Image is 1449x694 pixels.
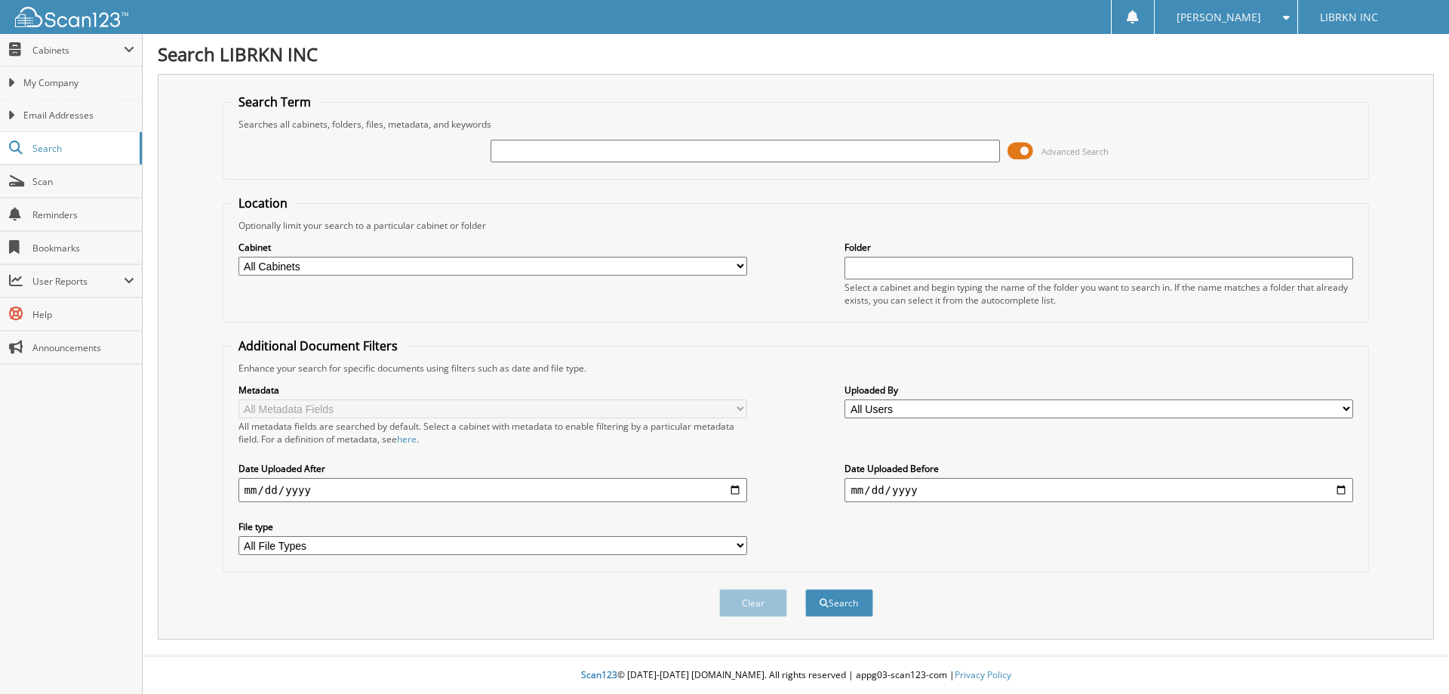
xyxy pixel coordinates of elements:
button: Clear [719,589,787,617]
a: here [397,433,417,446]
a: Privacy Policy [955,668,1011,681]
label: Date Uploaded After [238,462,747,475]
h1: Search LIBRKN INC [158,42,1434,66]
label: Cabinet [238,241,747,254]
input: start [238,478,747,502]
div: All metadata fields are searched by default. Select a cabinet with metadata to enable filtering b... [238,420,747,446]
span: My Company [23,76,134,90]
span: Email Addresses [23,109,134,122]
div: Select a cabinet and begin typing the name of the folder you want to search in. If the name match... [844,281,1353,307]
iframe: Chat Widget [1374,622,1449,694]
span: User Reports [32,275,124,288]
span: Bookmarks [32,242,134,254]
label: Date Uploaded Before [844,462,1353,475]
span: Help [32,308,134,321]
button: Search [805,589,873,617]
input: end [844,478,1353,502]
span: LIBRKN INC [1320,13,1378,22]
span: [PERSON_NAME] [1177,13,1261,22]
legend: Search Term [231,94,318,110]
div: © [DATE]-[DATE] [DOMAIN_NAME]. All rights reserved | appg03-scan123-com | [143,657,1449,694]
span: Search [32,142,132,155]
span: Scan123 [581,668,617,681]
span: Announcements [32,341,134,354]
label: Uploaded By [844,384,1353,396]
span: Reminders [32,208,134,221]
label: Metadata [238,384,747,396]
span: Advanced Search [1041,146,1109,157]
label: File type [238,520,747,533]
legend: Additional Document Filters [231,338,405,354]
img: scan123-logo-white.svg [15,7,128,27]
div: Optionally limit your search to a particular cabinet or folder [231,219,1361,232]
div: Enhance your search for specific documents using filters such as date and file type. [231,362,1361,375]
legend: Location [231,195,295,211]
label: Folder [844,241,1353,254]
span: Scan [32,175,134,188]
div: Searches all cabinets, folders, files, metadata, and keywords [231,118,1361,131]
span: Cabinets [32,44,124,57]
